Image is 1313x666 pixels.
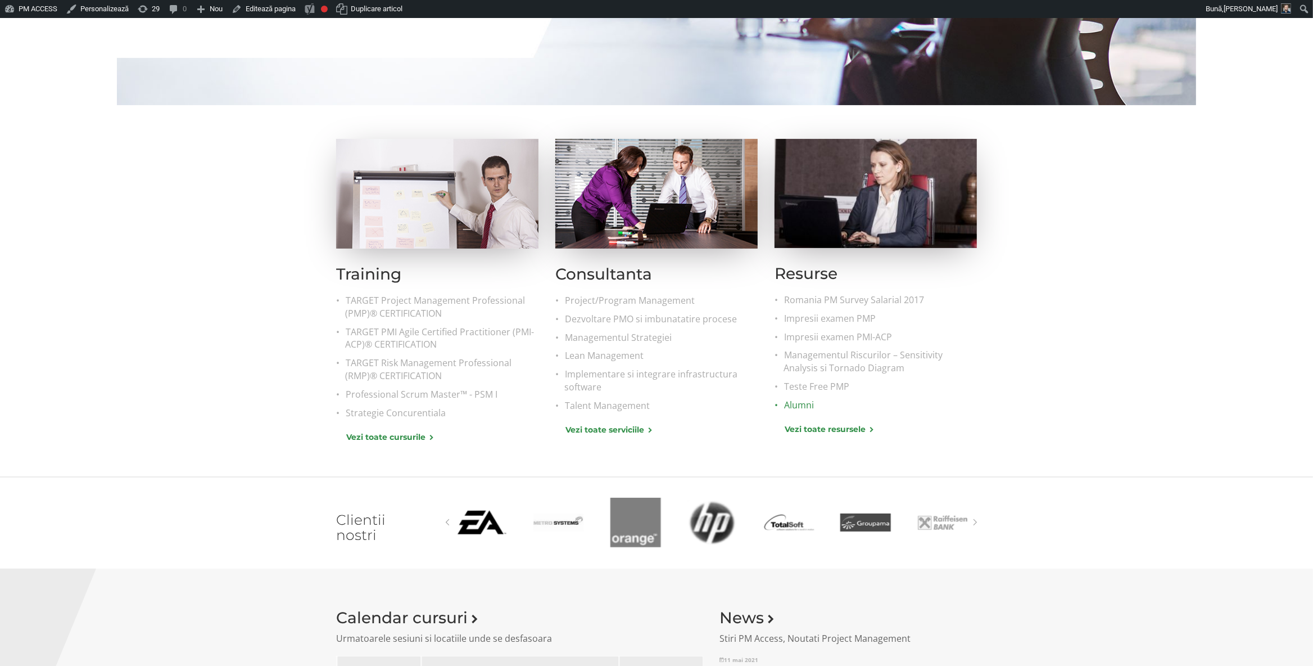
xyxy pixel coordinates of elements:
[555,139,758,249] img: Consultanta
[917,515,967,530] img: Raiffeisen Bank
[345,357,538,382] a: TARGET Risk Management Professional (RMP)® CERTIFICATION
[564,294,758,307] a: Project/Program Management
[336,512,429,543] h2: Clientii nostri
[784,294,977,307] a: Romania PM Survey Salarial 2017
[720,608,774,627] a: News
[336,632,703,645] p: Urmatoarele sesiuni si locatiile unde se desfasoara
[785,423,873,435] a: Vezi toate resursele
[564,399,758,412] a: Talent Management
[784,399,977,412] a: Alumni
[687,499,737,546] img: HP
[564,368,758,394] a: Implementare si integrare infrastructura software
[457,510,508,534] img: Electronic Arts
[336,139,538,249] img: Training
[775,139,977,248] img: Resurse
[345,326,538,352] a: TARGET PMI Agile Certified Practitioner (PMI-ACP)® CERTIFICATION
[345,388,538,401] a: Professional Scrum Master™ - PSM I
[784,331,977,344] a: Impresii examen PMI-ACP
[345,407,538,420] a: Strategie Concurentiala
[840,514,891,532] img: Groupama
[720,632,977,645] p: Stiri PM Access, Noutati Project Management
[346,431,433,443] a: Vezi toate cursurile
[564,313,758,326] a: Dezvoltare PMO si imbunatatire procese
[533,514,584,532] img: Metro Systems GmbH
[764,514,814,531] img: Totalsoft
[564,349,758,362] a: Lean Management
[784,312,977,325] a: Impresii examen PMP
[610,498,661,548] img: Orange
[784,380,977,393] a: Teste Free PMP
[336,265,538,283] h2: Training
[336,608,477,627] a: Calendar cursuri
[720,656,977,664] p: 11 mai 2021
[784,349,977,375] a: Managementul Riscurilor – Sensitivity Analysis si Tornado Diagram
[565,424,651,435] a: Vezi toate serviciile
[345,294,538,320] a: TARGET Project Management Professional (PMP)® CERTIFICATION
[564,331,758,344] a: Managementul Strategiei
[555,265,758,283] h2: Consultanta
[321,6,328,12] div: Necesită îmbunătățire
[1224,4,1278,13] span: [PERSON_NAME]
[775,265,977,282] h2: Resurse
